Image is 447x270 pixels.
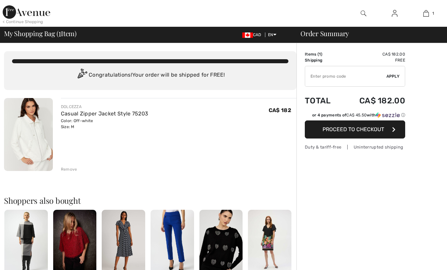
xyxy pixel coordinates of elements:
[61,166,77,172] div: Remove
[12,69,288,82] div: Congratulations! Your order will be shipped for FREE!
[292,30,443,37] div: Order Summary
[346,113,367,117] span: CA$ 45.50
[61,110,149,117] a: Casual Zipper Jacket Style 75203
[4,30,77,37] span: My Shopping Bag ( Item)
[386,73,400,79] span: Apply
[341,51,405,57] td: CA$ 182.00
[361,9,366,17] img: search the website
[392,9,397,17] img: My Info
[341,89,405,112] td: CA$ 182.00
[423,9,429,17] img: My Bag
[3,19,43,25] div: < Continue Shopping
[305,66,386,86] input: Promo code
[269,107,291,113] span: CA$ 182
[59,28,61,37] span: 1
[386,9,403,18] a: Sign In
[3,5,50,19] img: 1ère Avenue
[305,89,341,112] td: Total
[432,10,434,16] span: 1
[341,57,405,63] td: Free
[305,57,341,63] td: Shipping
[4,196,296,204] h2: Shoppers also bought
[323,126,384,132] span: Proceed to Checkout
[305,51,341,57] td: Items ( )
[305,112,405,120] div: or 4 payments ofCA$ 45.50withSezzle Click to learn more about Sezzle
[75,69,89,82] img: Congratulation2.svg
[411,9,441,17] a: 1
[268,32,276,37] span: EN
[242,32,264,37] span: CAD
[376,112,400,118] img: Sezzle
[305,144,405,150] div: Duty & tariff-free | Uninterrupted shipping
[61,104,149,110] div: DOLCEZZA
[305,120,405,139] button: Proceed to Checkout
[61,118,149,130] div: Color: Off-white Size: M
[319,52,321,57] span: 1
[312,112,405,118] div: or 4 payments of with
[4,98,53,171] img: Casual Zipper Jacket Style 75203
[242,32,253,38] img: Canadian Dollar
